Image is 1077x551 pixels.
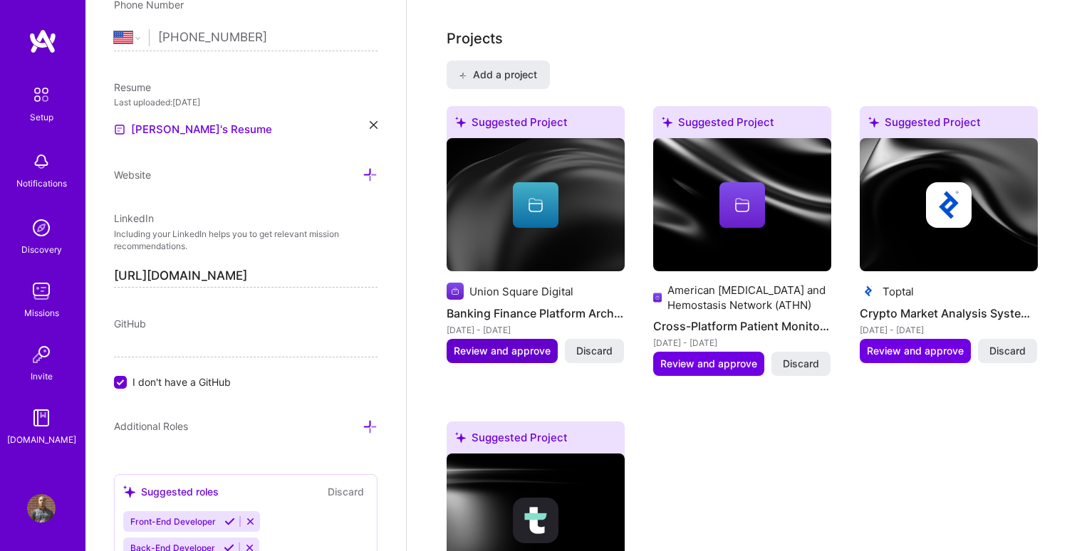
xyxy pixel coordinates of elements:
[662,117,672,127] i: icon SuggestedTeams
[114,420,188,432] span: Additional Roles
[447,304,625,322] h4: Banking Finance Platform Architecture
[469,284,573,299] div: Union Square Digital
[771,352,831,376] button: Discard
[883,284,914,299] div: Toptal
[447,138,625,272] img: cover
[926,182,972,228] img: Company logo
[27,494,56,523] img: User Avatar
[447,339,558,363] button: Review and approve
[653,138,831,272] img: cover
[158,17,378,58] input: +1 (000) 000-0000
[513,498,558,543] img: Company logo
[989,344,1026,358] span: Discard
[28,28,57,54] img: logo
[454,344,551,358] span: Review and approve
[667,283,831,313] div: American [MEDICAL_DATA] and Hemostasis Network (ATHN)
[26,80,56,110] img: setup
[27,277,56,305] img: teamwork
[114,169,151,181] span: Website
[860,322,1038,337] div: [DATE] - [DATE]
[370,121,378,129] i: icon Close
[653,335,831,350] div: [DATE] - [DATE]
[245,516,256,527] i: Reject
[447,61,550,89] button: Add a project
[978,339,1037,363] button: Discard
[459,68,536,82] span: Add a project
[114,229,378,253] p: Including your LinkedIn helps you to get relevant mission recommendations.
[653,106,831,144] div: Suggested Project
[447,28,503,49] div: Projects
[459,72,467,80] i: icon PlusBlack
[860,339,971,363] button: Review and approve
[576,344,613,358] span: Discard
[114,81,151,93] span: Resume
[132,374,231,389] span: I don't have a GitHub
[860,283,877,300] img: Company logo
[7,432,76,447] div: [DOMAIN_NAME]
[27,340,56,369] img: Invite
[447,106,625,144] div: Suggested Project
[224,516,235,527] i: Accept
[16,176,67,191] div: Notifications
[114,121,272,138] a: [PERSON_NAME]'s Resume
[114,95,378,110] div: Last uploaded: [DATE]
[455,432,466,443] i: icon SuggestedTeams
[123,484,219,499] div: Suggested roles
[27,404,56,432] img: guide book
[653,352,764,376] button: Review and approve
[455,117,466,127] i: icon SuggestedTeams
[653,317,831,335] h4: Cross-Platform Patient Monitoring App
[860,304,1038,322] h4: Crypto Market Analysis System Development
[24,494,59,523] a: User Avatar
[565,339,624,363] button: Discard
[114,124,125,135] img: Resume
[860,138,1038,272] img: cover
[860,106,1038,144] div: Suggested Project
[27,214,56,242] img: discovery
[130,516,216,527] span: Front-End Developer
[123,486,135,498] i: icon SuggestedTeams
[447,421,625,459] div: Suggested Project
[660,357,757,371] span: Review and approve
[868,117,879,127] i: icon SuggestedTeams
[31,369,53,384] div: Invite
[27,147,56,176] img: bell
[447,322,625,337] div: [DATE] - [DATE]
[114,318,146,330] span: GitHub
[447,28,503,49] div: Add projects you've worked on
[867,344,964,358] span: Review and approve
[653,289,662,306] img: Company logo
[30,110,53,125] div: Setup
[24,305,59,320] div: Missions
[323,483,368,500] button: Discard
[783,357,819,371] span: Discard
[114,212,154,224] span: LinkedIn
[21,242,62,257] div: Discovery
[447,283,464,300] img: Company logo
